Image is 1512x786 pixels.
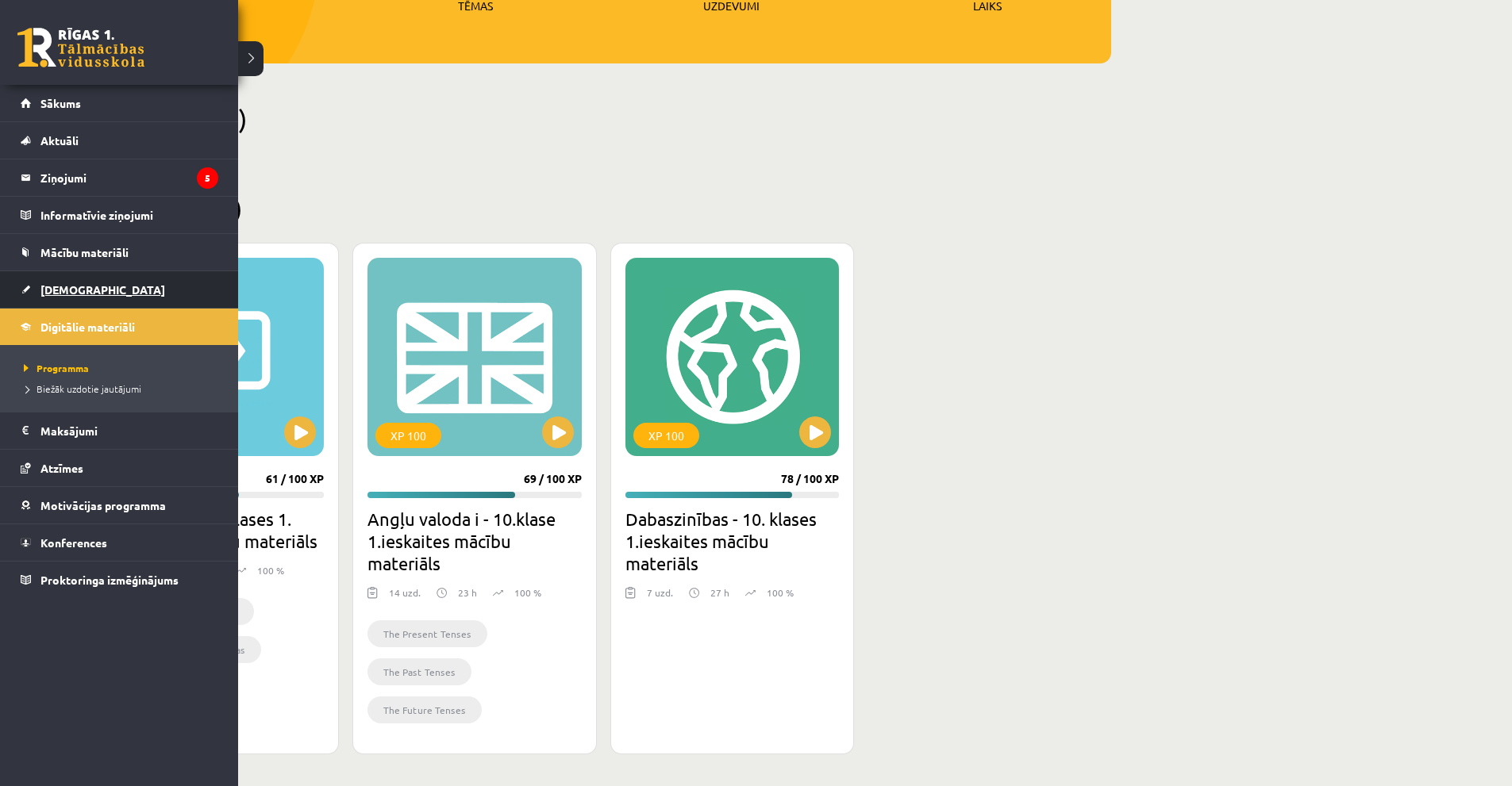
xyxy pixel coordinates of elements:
[40,573,179,587] span: Proktoringa izmēģinājums
[389,585,421,609] div: 14 uzd.
[21,234,218,270] a: Mācību materiāli
[20,381,222,396] a: Biežāk uzdotie jautājumi
[514,585,541,600] p: 100 %
[20,361,222,375] a: Programma
[367,658,471,685] li: The Past Tenses
[257,563,284,577] p: 100 %
[21,524,218,561] a: Konferences
[21,122,218,159] a: Aktuāli
[367,696,482,723] li: The Future Tenses
[40,498,166,512] span: Motivācijas programma
[197,167,218,189] i: 5
[95,193,1111,224] h2: Pabeigtie (3)
[647,585,673,609] div: 7 uzd.
[21,85,218,121] a: Sākums
[40,320,135,334] span: Digitālie materiāli
[21,562,218,598] a: Proktoringa izmēģinājums
[367,508,581,574] h2: Angļu valoda i - 10.klase 1.ieskaites mācību materiāls
[21,271,218,308] a: [DEMOGRAPHIC_DATA]
[767,585,794,600] p: 100 %
[21,159,218,196] a: Ziņojumi5
[40,245,129,259] span: Mācību materiāli
[458,585,477,600] p: 23 h
[21,309,218,345] a: Digitālie materiāli
[40,133,79,148] span: Aktuāli
[21,450,218,486] a: Atzīmes
[40,159,218,196] legend: Ziņojumi
[40,96,81,110] span: Sākums
[21,197,218,233] a: Informatīvie ziņojumi
[633,423,699,448] div: XP 100
[40,197,218,233] legend: Informatīvie ziņojumi
[40,412,218,449] legend: Maksājumi
[95,103,1111,134] h2: Pieejamie (0)
[375,423,441,448] div: XP 100
[625,508,839,574] h2: Dabaszinības - 10. klases 1.ieskaites mācību materiāls
[20,362,89,374] span: Programma
[20,382,141,395] span: Biežāk uzdotie jautājumi
[40,282,165,297] span: [DEMOGRAPHIC_DATA]
[21,412,218,449] a: Maksājumi
[40,535,107,550] span: Konferences
[367,620,487,647] li: The Present Tenses
[21,487,218,523] a: Motivācijas programma
[40,461,83,475] span: Atzīmes
[17,28,144,67] a: Rīgas 1. Tālmācības vidusskola
[710,585,729,600] p: 27 h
